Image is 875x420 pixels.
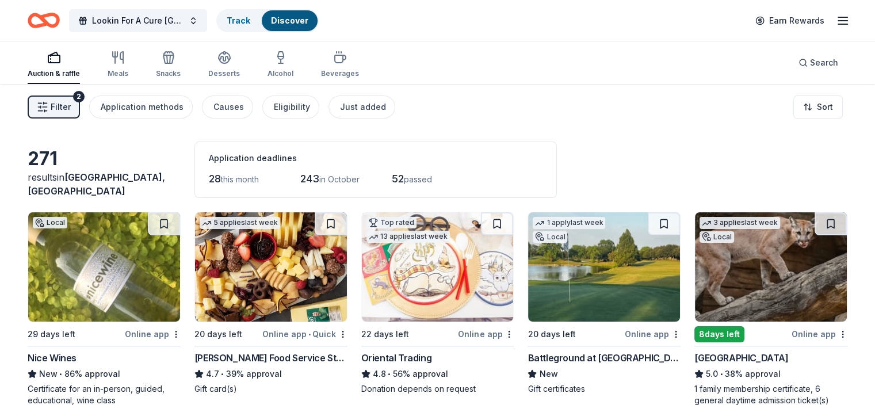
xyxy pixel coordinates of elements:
span: • [308,330,311,339]
div: Snacks [156,69,181,78]
button: Alcohol [268,46,293,84]
span: 243 [300,173,319,185]
img: Image for Gordon Food Service Store [195,212,347,322]
img: Image for Battleground at Deer Park [528,212,680,322]
div: Local [700,231,734,243]
div: Certificate for an in-person, guided, educational, wine class [28,383,181,406]
div: Causes [213,100,244,114]
div: 8 days left [694,326,744,342]
div: 22 days left [361,327,409,341]
a: Image for Houston Zoo3 applieslast weekLocal8days leftOnline app[GEOGRAPHIC_DATA]5.0•38% approval... [694,212,847,406]
div: Auction & raffle [28,69,80,78]
div: Top rated [366,217,417,228]
button: Lookin For A Cure [GEOGRAPHIC_DATA] [69,9,207,32]
a: Image for Oriental TradingTop rated13 applieslast week22 days leftOnline appOriental Trading4.8•5... [361,212,514,395]
button: Search [789,51,847,74]
div: 20 days left [528,327,575,341]
button: Sort [793,96,843,119]
div: Desserts [208,69,240,78]
button: TrackDiscover [216,9,319,32]
div: Alcohol [268,69,293,78]
a: Earn Rewards [748,10,831,31]
span: passed [404,174,432,184]
div: 3 applies last week [700,217,780,229]
a: Image for Nice WinesLocal29 days leftOnline appNice WinesNew•86% approvalCertificate for an in-pe... [28,212,181,406]
div: Donation depends on request [361,383,514,395]
span: in [28,171,165,197]
span: in October [319,174,360,184]
button: Eligibility [262,96,319,119]
div: Online app [458,327,514,341]
img: Image for Oriental Trading [362,212,514,322]
span: Filter [51,100,71,114]
div: Online app Quick [262,327,347,341]
div: Eligibility [274,100,310,114]
a: Track [227,16,250,25]
span: • [388,369,391,379]
div: 39% approval [194,367,347,381]
div: [GEOGRAPHIC_DATA] [694,351,788,365]
span: • [221,369,224,379]
div: Online app [792,327,847,341]
div: 1 apply last week [533,217,605,229]
button: Desserts [208,46,240,84]
a: Image for Gordon Food Service Store5 applieslast week20 days leftOnline app•Quick[PERSON_NAME] Fo... [194,212,347,395]
div: Local [533,231,567,243]
img: Image for Houston Zoo [695,212,847,322]
div: 1 family membership certificate, 6 general daytime admission ticket(s) [694,383,847,406]
div: Gift certificates [528,383,681,395]
div: Oriental Trading [361,351,432,365]
img: Image for Nice Wines [28,212,180,322]
div: 5 applies last week [200,217,280,229]
span: Lookin For A Cure [GEOGRAPHIC_DATA] [92,14,184,28]
span: • [59,369,62,379]
div: results [28,170,181,198]
div: Nice Wines [28,351,77,365]
span: this month [221,174,259,184]
div: Battleground at [GEOGRAPHIC_DATA] [528,351,681,365]
div: Gift card(s) [194,383,347,395]
button: Auction & raffle [28,46,80,84]
div: 271 [28,147,181,170]
div: Online app [125,327,181,341]
div: Beverages [321,69,359,78]
span: 52 [392,173,404,185]
button: Snacks [156,46,181,84]
div: 38% approval [694,367,847,381]
button: Just added [328,96,395,119]
div: 2 [73,91,85,102]
span: 28 [209,173,221,185]
button: Causes [202,96,253,119]
button: Meals [108,46,128,84]
span: • [720,369,723,379]
button: Application methods [89,96,193,119]
a: Image for Battleground at Deer Park1 applylast weekLocal20 days leftOnline appBattleground at [GE... [528,212,681,395]
div: 56% approval [361,367,514,381]
button: Beverages [321,46,359,84]
div: 13 applies last week [366,231,450,243]
button: Filter2 [28,96,80,119]
div: Application deadlines [209,151,542,165]
a: Home [28,7,60,34]
span: 4.8 [373,367,386,381]
div: [PERSON_NAME] Food Service Store [194,351,347,365]
div: 20 days left [194,327,242,341]
div: Meals [108,69,128,78]
div: Local [33,217,67,228]
span: New [539,367,557,381]
span: New [39,367,58,381]
span: [GEOGRAPHIC_DATA], [GEOGRAPHIC_DATA] [28,171,165,197]
div: 29 days left [28,327,75,341]
div: Application methods [101,100,184,114]
div: Online app [625,327,681,341]
span: Search [810,56,838,70]
span: Sort [817,100,833,114]
a: Discover [271,16,308,25]
span: 5.0 [706,367,718,381]
div: 86% approval [28,367,181,381]
div: Just added [340,100,386,114]
span: 4.7 [206,367,219,381]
